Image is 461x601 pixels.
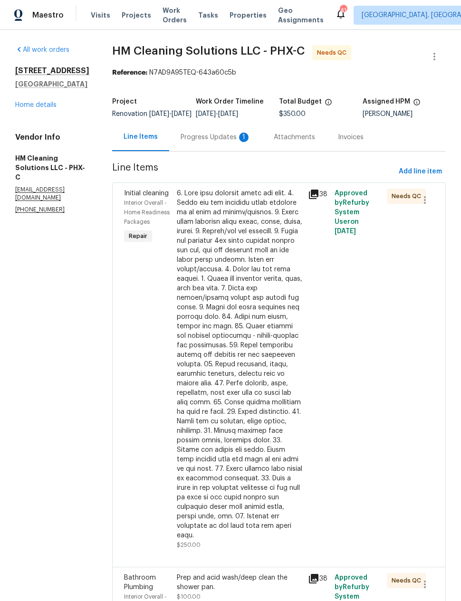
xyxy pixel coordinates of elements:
h5: HM Cleaning Solutions LLC - PHX-C [15,153,89,182]
span: [DATE] [196,111,216,117]
span: Maestro [32,10,64,20]
span: Add line item [399,166,442,178]
span: Initial cleaning [124,190,169,197]
span: Approved by Refurby System User on [335,190,369,235]
h5: Total Budget [279,98,322,105]
span: [DATE] [172,111,192,117]
span: Repair [125,231,151,241]
div: N7AD9A95TEQ-643a60c5b [112,68,446,77]
span: Geo Assignments [278,6,324,25]
span: The total cost of line items that have been proposed by Opendoor. This sum includes line items th... [325,98,332,111]
span: Renovation [112,111,192,117]
h4: Vendor Info [15,133,89,142]
div: 41 [340,6,346,15]
span: [DATE] [218,111,238,117]
span: - [149,111,192,117]
button: Add line item [395,163,446,181]
div: 38 [308,189,328,200]
span: $350.00 [279,111,306,117]
h5: Assigned HPM [363,98,410,105]
div: Prep and acid wash/deep clean the shower pan. [177,573,303,592]
span: Interior Overall - Home Readiness Packages [124,200,170,225]
b: Reference: [112,69,147,76]
span: Line Items [112,163,395,181]
span: Needs QC [392,576,425,585]
span: Needs QC [317,48,350,57]
span: The hpm assigned to this work order. [413,98,421,111]
div: Attachments [274,133,315,142]
span: Needs QC [392,191,425,201]
span: Visits [91,10,110,20]
h5: Work Order Timeline [196,98,264,105]
span: [DATE] [149,111,169,117]
div: Progress Updates [181,133,251,142]
a: Home details [15,102,57,108]
div: Invoices [338,133,364,142]
span: Properties [230,10,267,20]
a: All work orders [15,47,69,53]
span: $100.00 [177,594,201,600]
span: Bathroom Plumbing [124,574,156,591]
span: - [196,111,238,117]
h5: Project [112,98,137,105]
span: Projects [122,10,151,20]
span: [DATE] [335,228,356,235]
div: Line Items [124,132,158,142]
div: 1 [239,133,249,142]
div: 38 [308,573,328,584]
span: HM Cleaning Solutions LLC - PHX-C [112,45,305,57]
span: Work Orders [163,6,187,25]
span: $250.00 [177,542,201,548]
div: [PERSON_NAME] [363,111,446,117]
div: 6. Lore ipsu dolorsit ametc adi elit. 4. Seddo eiu tem incididu utlab etdolore ma al enim ad mini... [177,189,303,540]
span: Tasks [198,12,218,19]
